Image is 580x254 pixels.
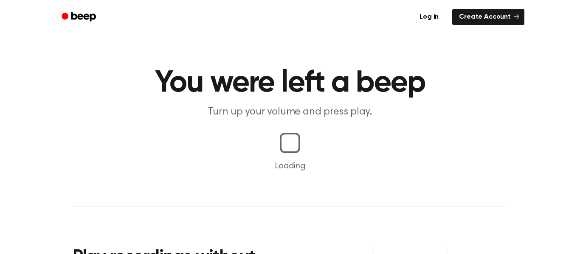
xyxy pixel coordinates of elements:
[73,68,507,98] h1: You were left a beep
[452,9,524,25] a: Create Account
[411,7,447,27] a: Log in
[127,105,453,119] p: Turn up your volume and press play.
[56,9,104,25] a: Beep
[10,160,570,173] p: Loading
